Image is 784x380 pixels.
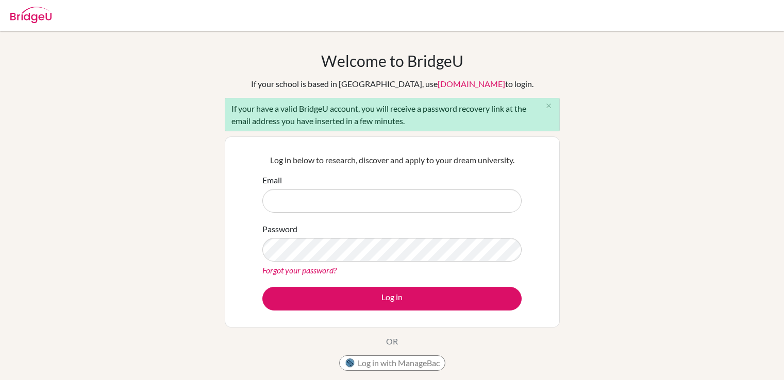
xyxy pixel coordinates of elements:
button: Log in with ManageBac [339,355,445,371]
p: Log in below to research, discover and apply to your dream university. [262,154,522,166]
p: OR [386,335,398,348]
div: If your school is based in [GEOGRAPHIC_DATA], use to login. [251,78,533,90]
label: Email [262,174,282,186]
i: close [545,102,553,110]
a: Forgot your password? [262,265,337,275]
a: [DOMAIN_NAME] [438,79,505,89]
div: If your have a valid BridgeU account, you will receive a password recovery link at the email addr... [225,98,560,131]
button: Close [539,98,559,114]
label: Password [262,223,297,235]
button: Log in [262,287,522,310]
img: Bridge-U [10,7,52,23]
h1: Welcome to BridgeU [321,51,463,70]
